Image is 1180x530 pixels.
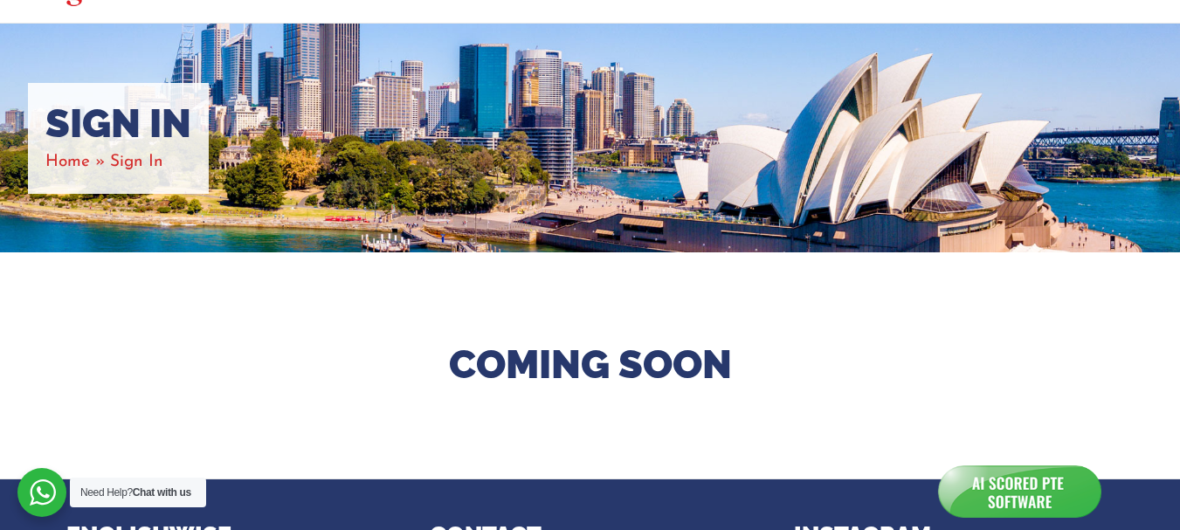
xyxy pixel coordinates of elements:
h1: Coming Soon [79,340,1101,391]
img: icon_a.png [941,466,1098,517]
h1: Sign In [45,100,191,148]
span: Need Help? [80,486,191,499]
strong: Chat with us [133,486,191,499]
span: Sign In [110,154,163,170]
a: Home [45,154,90,170]
nav: Breadcrumbs [45,148,191,176]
